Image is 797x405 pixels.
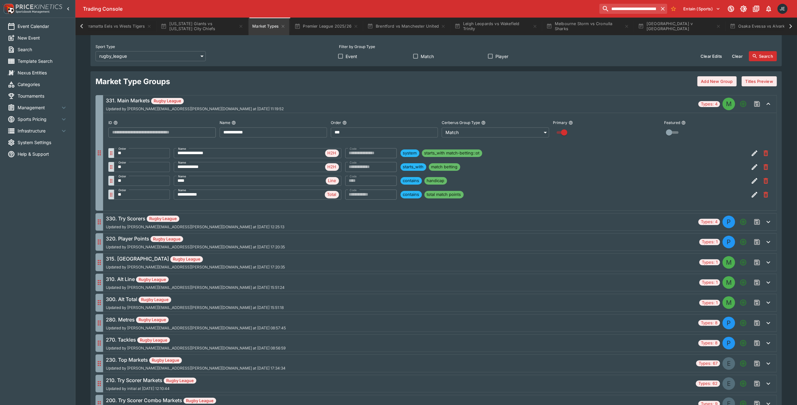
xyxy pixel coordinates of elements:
[70,18,156,35] button: Parramatta Eels vs Wests Tigers
[291,18,362,35] button: Premier League 2025/26
[760,189,772,200] button: Remove Market Code from the group
[698,101,720,107] span: Types: 4
[751,337,763,349] span: Save changes to the Market Type group
[401,192,422,198] span: contains
[150,236,183,242] span: Rugby League
[723,296,735,309] div: MATCH
[738,277,749,288] button: Add a new Market type to the group
[157,18,247,35] button: [US_STATE] Giants vs [US_STATE] City Chiefs
[342,121,347,125] button: Order
[113,121,118,125] button: ID
[118,173,126,180] label: Order
[760,175,772,186] button: Remove Market Code from the group
[18,127,60,134] span: Infrastructure
[723,236,735,248] div: PLAYER
[442,127,549,138] div: Match
[106,255,285,262] h6: 315. [GEOGRAPHIC_DATA]
[738,378,749,389] button: Add a new Market type to the group
[118,145,126,153] label: Order
[751,257,763,268] span: Save changes to the Market Type group
[136,277,169,283] span: Rugby League
[96,77,170,86] h2: Market Type Groups
[147,216,179,222] span: Rugby League
[18,69,68,76] span: Nexus Entities
[738,337,749,349] button: Add a new Market type to the group
[18,46,68,53] span: Search
[442,120,480,125] p: Cerberus Group Type
[136,317,169,323] span: Rugby League
[118,187,126,194] label: Order
[18,151,68,157] span: Help & Support
[698,340,720,346] span: Types: 8
[723,276,735,289] div: MATCH
[723,317,735,329] div: PLAYER
[738,98,749,110] button: Add a new Market type to the group
[164,378,196,384] span: Rugby League
[776,2,789,16] button: James Edlin
[106,376,196,384] h6: 210. Try Scorer Markets
[751,378,763,389] span: Save changes to the Market Type group
[634,18,725,35] button: [GEOGRAPHIC_DATA] v [GEOGRAPHIC_DATA]
[751,216,763,228] span: Save changes to the Market Type group
[83,6,597,12] div: Trading Console
[696,360,720,367] span: Types: 67
[18,139,68,146] span: System Settings
[350,159,357,166] label: Code
[363,18,450,35] button: Brentford vs Manchester United
[424,178,447,184] span: handicap
[149,357,182,364] span: Rugby League
[178,159,186,166] label: Name
[18,116,60,122] span: Sports Pricing
[18,23,68,30] span: Event Calendar
[699,239,720,245] span: Types: 1
[106,225,284,229] span: Updated by [PERSON_NAME][EMAIL_ADDRESS][PERSON_NAME][DOMAIN_NAME] at [DATE] 12:25:13
[699,279,720,286] span: Types: 1
[725,3,737,14] button: Connected to PK
[106,235,285,242] h6: 320. Player Points
[723,216,735,228] div: PLAYER
[106,366,286,370] span: Updated by [PERSON_NAME][EMAIL_ADDRESS][PERSON_NAME][DOMAIN_NAME] at [DATE] 17:34:34
[751,3,762,14] button: Documentation
[778,4,788,14] div: James Edlin
[106,305,284,310] span: Updated by [PERSON_NAME][EMAIL_ADDRESS][PERSON_NAME][DOMAIN_NAME] at [DATE] 15:51:18
[738,3,749,14] button: Toggle light/dark mode
[18,93,68,99] span: Tournaments
[178,187,186,194] label: Name
[751,98,763,110] span: Save changes to the Market Type group
[106,295,284,303] h6: 300. Alt Total
[339,44,375,49] p: Filter by Group Type
[232,121,236,125] button: Name
[723,98,735,110] div: MATCH
[680,4,724,14] button: Select Tenant
[681,121,686,125] button: Featured
[106,326,286,330] span: Updated by [PERSON_NAME][EMAIL_ADDRESS][PERSON_NAME][DOMAIN_NAME] at [DATE] 08:57:45
[451,18,541,35] button: Leigh Leopards vs Wakefield Trinity
[697,76,737,86] button: Add New Group
[495,53,508,60] span: Player
[723,357,735,370] div: EVENT
[137,337,170,343] span: Rugby League
[763,3,774,14] button: Notifications
[696,381,720,387] span: Types: 62
[738,297,749,308] button: Add a new Market type to the group
[599,4,658,14] input: search
[760,148,772,159] button: Remove Market Code from the group
[738,358,749,369] button: Add a new Market type to the group
[18,81,68,88] span: Categories
[421,53,434,60] span: Match
[738,216,749,228] button: Add a new Market type to the group
[401,150,419,156] span: system
[699,259,720,266] span: Types: 1
[350,145,357,153] label: Code
[106,316,286,323] h6: 280. Metres
[401,164,426,170] span: starts_with
[106,265,285,269] span: Updated by [PERSON_NAME][EMAIL_ADDRESS][PERSON_NAME][DOMAIN_NAME] at [DATE] 17:20:35
[106,336,286,343] h6: 270. Tackles
[697,51,726,61] button: Clear Edits
[106,346,286,350] span: Updated by [PERSON_NAME][EMAIL_ADDRESS][PERSON_NAME][DOMAIN_NAME] at [DATE] 08:56:59
[751,358,763,369] span: Save changes to the Market Type group
[106,245,285,249] span: Updated by [PERSON_NAME][EMAIL_ADDRESS][PERSON_NAME][DOMAIN_NAME] at [DATE] 17:20:35
[18,58,68,64] span: Template Search
[738,317,749,329] button: Add a new Market type to the group
[543,18,633,35] button: Melbourne Storm vs Cronulla Sharks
